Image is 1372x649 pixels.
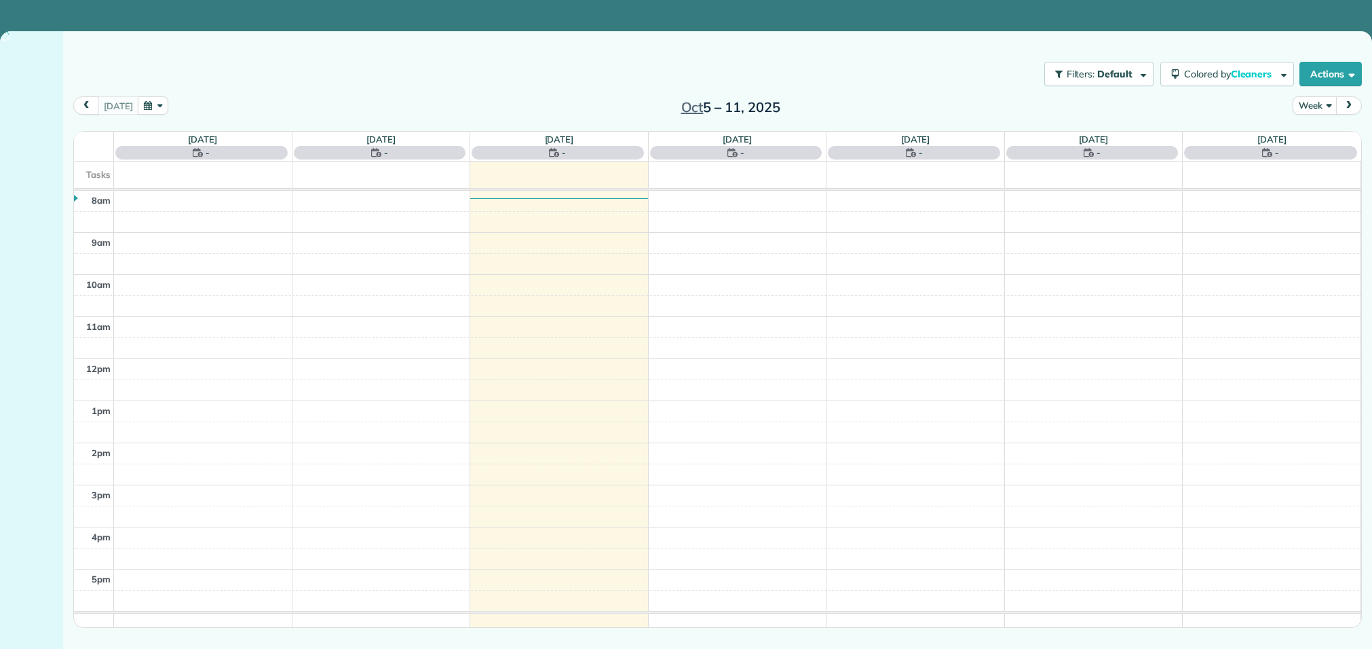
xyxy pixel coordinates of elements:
span: 1pm [92,405,111,416]
span: 9am [92,237,111,248]
span: 11am [86,321,111,332]
span: - [562,146,566,160]
a: [DATE] [901,134,930,145]
a: [DATE] [188,134,217,145]
span: - [384,146,388,160]
a: [DATE] [1079,134,1108,145]
span: 8am [92,195,111,206]
span: - [206,146,210,160]
span: 3pm [92,489,111,500]
h2: 5 – 11, 2025 [646,100,816,115]
span: Cleaners [1231,68,1274,80]
span: 12pm [86,363,111,374]
span: - [1275,146,1279,160]
a: [DATE] [545,134,574,145]
a: [DATE] [1257,134,1287,145]
span: - [919,146,923,160]
span: Filters: [1067,68,1095,80]
a: [DATE] [723,134,752,145]
span: - [740,146,744,160]
button: next [1336,96,1362,115]
span: Oct [681,98,704,115]
span: 4pm [92,532,111,542]
a: [DATE] [366,134,396,145]
button: Actions [1299,62,1362,86]
span: - [1097,146,1101,160]
span: Tasks [86,169,111,180]
button: [DATE] [98,96,138,115]
button: prev [73,96,99,115]
button: Filters: Default [1044,62,1154,86]
span: 5pm [92,574,111,585]
span: Colored by [1184,68,1276,80]
span: 2pm [92,447,111,458]
span: Default [1097,68,1133,80]
a: Filters: Default [1037,62,1154,86]
button: Week [1293,96,1337,115]
button: Colored byCleaners [1160,62,1294,86]
span: 10am [86,279,111,290]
